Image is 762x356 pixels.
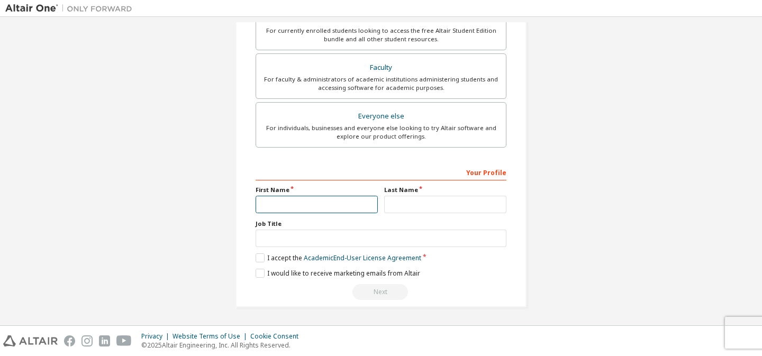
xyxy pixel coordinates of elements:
img: instagram.svg [81,335,93,346]
label: First Name [256,186,378,194]
div: For currently enrolled students looking to access the free Altair Student Edition bundle and all ... [262,26,500,43]
div: For individuals, businesses and everyone else looking to try Altair software and explore our prod... [262,124,500,141]
div: Read and acccept EULA to continue [256,284,506,300]
label: Last Name [384,186,506,194]
div: Website Terms of Use [173,332,250,341]
label: I would like to receive marketing emails from Altair [256,269,420,278]
img: Altair One [5,3,138,14]
div: For faculty & administrators of academic institutions administering students and accessing softwa... [262,75,500,92]
div: Cookie Consent [250,332,305,341]
img: facebook.svg [64,335,75,346]
p: © 2025 Altair Engineering, Inc. All Rights Reserved. [141,341,305,350]
img: altair_logo.svg [3,335,58,346]
a: Academic End-User License Agreement [304,253,421,262]
img: linkedin.svg [99,335,110,346]
div: Faculty [262,60,500,75]
label: I accept the [256,253,421,262]
img: youtube.svg [116,335,132,346]
div: Everyone else [262,109,500,124]
label: Job Title [256,220,506,228]
div: Privacy [141,332,173,341]
div: Your Profile [256,163,506,180]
